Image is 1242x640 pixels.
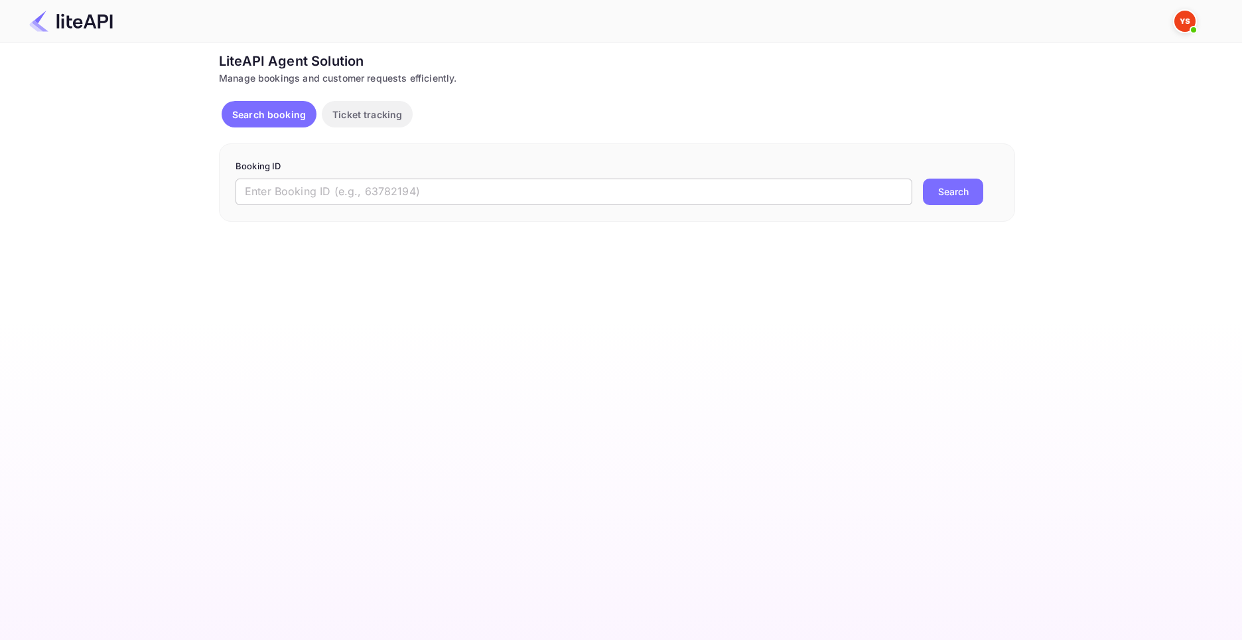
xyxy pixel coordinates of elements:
div: LiteAPI Agent Solution [219,51,1015,71]
img: LiteAPI Logo [29,11,113,32]
div: Manage bookings and customer requests efficiently. [219,71,1015,85]
input: Enter Booking ID (e.g., 63782194) [236,179,912,205]
p: Search booking [232,108,306,121]
button: Search [923,179,983,205]
img: Yandex Support [1174,11,1196,32]
p: Booking ID [236,160,999,173]
p: Ticket tracking [332,108,402,121]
